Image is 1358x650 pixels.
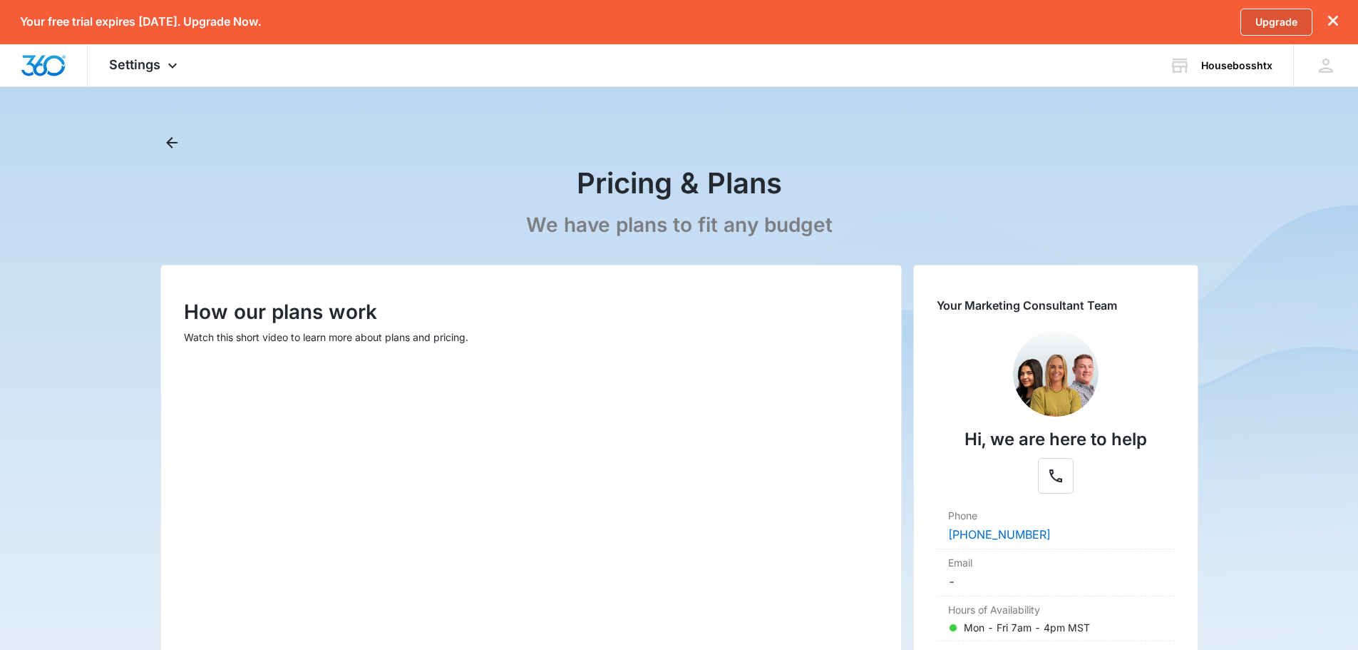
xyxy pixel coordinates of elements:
dt: Email [948,555,1163,570]
p: Hi, we are here to help [965,427,1147,452]
p: Your free trial expires [DATE]. Upgrade Now. [20,15,261,29]
span: Settings [109,57,160,72]
dt: Phone [948,508,1163,523]
div: account name [1201,60,1272,71]
div: Hours of AvailabilityMon - Fri 7am - 4pm MST [937,596,1175,641]
p: Your Marketing Consultant Team [937,297,1175,314]
dt: Hours of Availability [948,602,1163,617]
div: Settings [88,44,202,86]
button: Phone [1038,458,1074,494]
p: Mon - Fri 7am - 4pm MST [964,620,1090,635]
dd: - [948,573,1163,590]
p: Watch this short video to learn more about plans and pricing. [184,330,878,345]
a: [PHONE_NUMBER] [948,527,1051,542]
button: Back [160,131,183,154]
button: dismiss this dialog [1328,15,1338,29]
h1: Pricing & Plans [577,166,782,201]
div: Email- [937,549,1175,596]
div: Phone[PHONE_NUMBER] [937,502,1175,549]
p: How our plans work [184,297,878,327]
p: We have plans to fit any budget [526,213,833,238]
a: Upgrade [1240,9,1312,36]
